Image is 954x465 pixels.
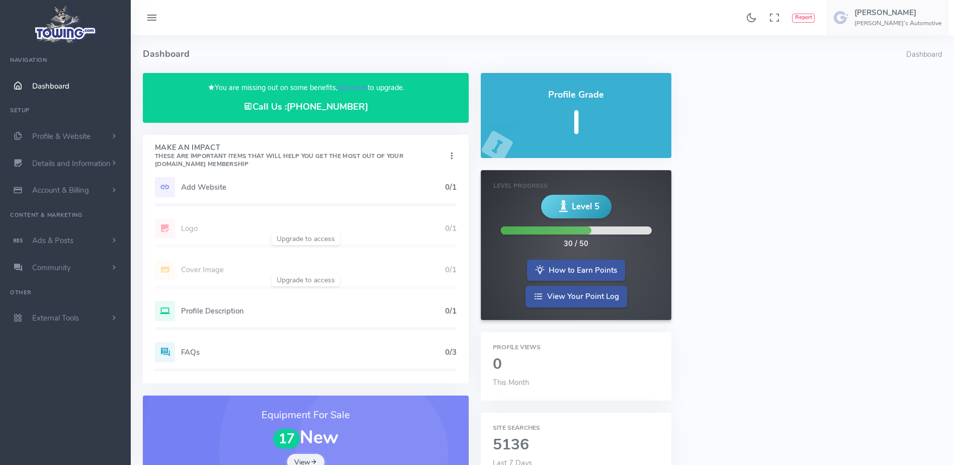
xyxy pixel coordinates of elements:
[493,90,659,100] h4: Profile Grade
[493,377,529,387] span: This Month
[493,425,659,431] h6: Site Searches
[32,236,73,246] span: Ads & Posts
[833,10,849,26] img: user-image
[273,429,300,449] span: 17
[181,307,445,315] h5: Profile Description
[32,263,71,273] span: Community
[155,82,457,94] p: You are missing out on some benefits, to upgrade.
[493,105,659,141] h5: I
[287,101,368,113] a: [PHONE_NUMBER]
[493,437,659,453] h2: 5136
[32,131,91,141] span: Profile & Website
[493,356,659,373] h2: 0
[143,35,906,73] h4: Dashboard
[32,159,111,169] span: Details and Information
[564,239,588,250] div: 30 / 50
[572,200,599,213] span: Level 5
[32,313,79,323] span: External Tools
[792,14,815,23] button: Report
[155,152,403,168] small: These are important items that will help you get the most out of your [DOMAIN_NAME] Membership
[854,20,941,27] h6: [PERSON_NAME]'s Automotive
[32,81,69,91] span: Dashboard
[181,348,445,356] h5: FAQs
[337,83,368,93] a: click here
[854,9,941,17] h5: [PERSON_NAME]
[445,307,457,315] h5: 0/1
[155,144,447,168] h4: Make An Impact
[32,3,100,46] img: logo
[155,428,457,449] h1: New
[445,348,457,356] h5: 0/3
[526,286,627,307] a: View Your Point Log
[527,260,625,281] a: How to Earn Points
[493,183,659,189] h6: Level Progress
[493,344,659,351] h6: Profile Views
[181,183,445,191] h5: Add Website
[32,185,89,195] span: Account & Billing
[155,408,457,423] h3: Equipment For Sale
[906,49,942,60] li: Dashboard
[445,183,457,191] h5: 0/1
[155,102,457,112] h4: Call Us :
